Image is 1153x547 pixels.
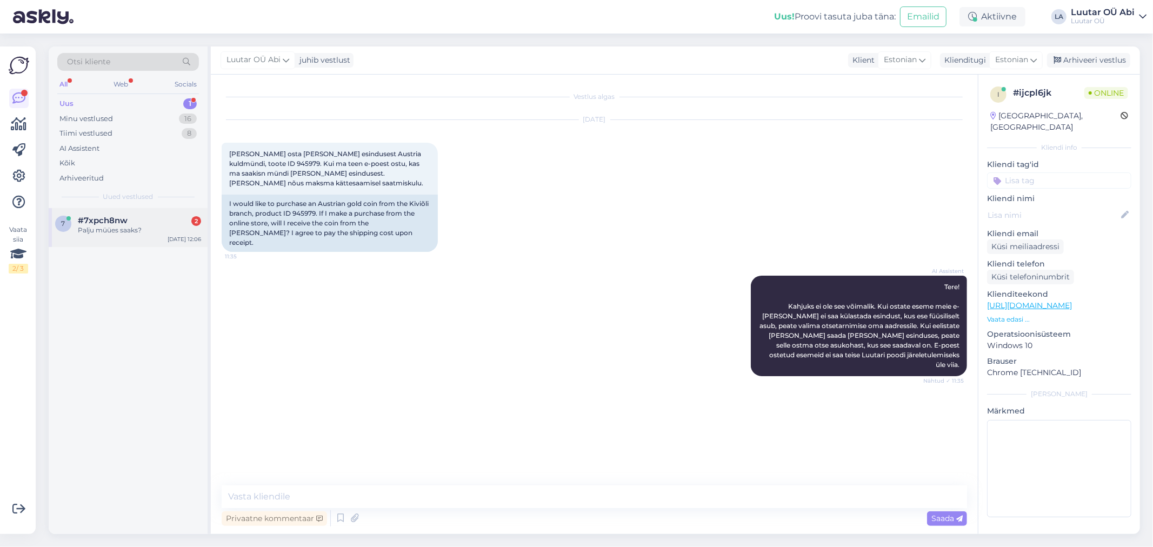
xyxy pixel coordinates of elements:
[1071,8,1135,17] div: Luutar OÜ Abi
[59,158,75,169] div: Kõik
[172,77,199,91] div: Socials
[987,143,1131,152] div: Kliendi info
[1084,87,1128,99] span: Online
[183,98,197,109] div: 1
[884,54,917,66] span: Estonian
[222,92,967,102] div: Vestlus algas
[940,55,986,66] div: Klienditugi
[931,513,963,523] span: Saada
[9,225,28,273] div: Vaata siia
[1051,9,1067,24] div: LA
[997,90,999,98] span: i
[222,511,327,526] div: Privaatne kommentaar
[959,7,1025,26] div: Aktiivne
[987,340,1131,351] p: Windows 10
[848,55,875,66] div: Klient
[67,56,110,68] span: Otsi kliente
[59,114,113,124] div: Minu vestlused
[103,192,154,202] span: Uued vestlused
[78,216,128,225] span: #7xpch8nw
[9,264,28,273] div: 2 / 3
[923,267,964,275] span: AI Assistent
[59,128,112,139] div: Tiimi vestlused
[62,219,65,228] span: 7
[759,283,961,369] span: Tere! Kahjuks ei ole see võimalik. Kui ostate eseme meie e-[PERSON_NAME] ei saa külastada esindus...
[995,54,1028,66] span: Estonian
[988,209,1119,221] input: Lisa nimi
[1071,17,1135,25] div: Luutar OÜ
[59,173,104,184] div: Arhiveeritud
[112,77,131,91] div: Web
[191,216,201,226] div: 2
[226,54,281,66] span: Luutar OÜ Abi
[774,11,795,22] b: Uus!
[987,172,1131,189] input: Lisa tag
[774,10,896,23] div: Proovi tasuta juba täna:
[987,270,1074,284] div: Küsi telefoninumbrit
[168,235,201,243] div: [DATE] 12:06
[182,128,197,139] div: 8
[923,377,964,385] span: Nähtud ✓ 11:35
[1047,53,1130,68] div: Arhiveeri vestlus
[987,315,1131,324] p: Vaata edasi ...
[987,159,1131,170] p: Kliendi tag'id
[987,389,1131,399] div: [PERSON_NAME]
[987,289,1131,300] p: Klienditeekond
[59,98,74,109] div: Uus
[78,225,201,235] div: Palju müües saaks?
[59,143,99,154] div: AI Assistent
[1013,86,1084,99] div: # ijcpl6jk
[987,228,1131,239] p: Kliendi email
[222,195,438,252] div: I would like to purchase an Austrian gold coin from the Kiviõli branch, product ID 945979. If I m...
[987,239,1064,254] div: Küsi meiliaadressi
[225,252,265,261] span: 11:35
[987,405,1131,417] p: Märkmed
[179,114,197,124] div: 16
[57,77,70,91] div: All
[1071,8,1147,25] a: Luutar OÜ AbiLuutar OÜ
[229,150,423,187] span: [PERSON_NAME] osta [PERSON_NAME] esindusest Austria kuldmündi, toote ID 945979. Kui ma teen e-poe...
[987,193,1131,204] p: Kliendi nimi
[990,110,1121,133] div: [GEOGRAPHIC_DATA], [GEOGRAPHIC_DATA]
[222,115,967,124] div: [DATE]
[295,55,350,66] div: juhib vestlust
[9,55,29,76] img: Askly Logo
[900,6,947,27] button: Emailid
[987,356,1131,367] p: Brauser
[987,258,1131,270] p: Kliendi telefon
[987,301,1072,310] a: [URL][DOMAIN_NAME]
[987,329,1131,340] p: Operatsioonisüsteem
[987,367,1131,378] p: Chrome [TECHNICAL_ID]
